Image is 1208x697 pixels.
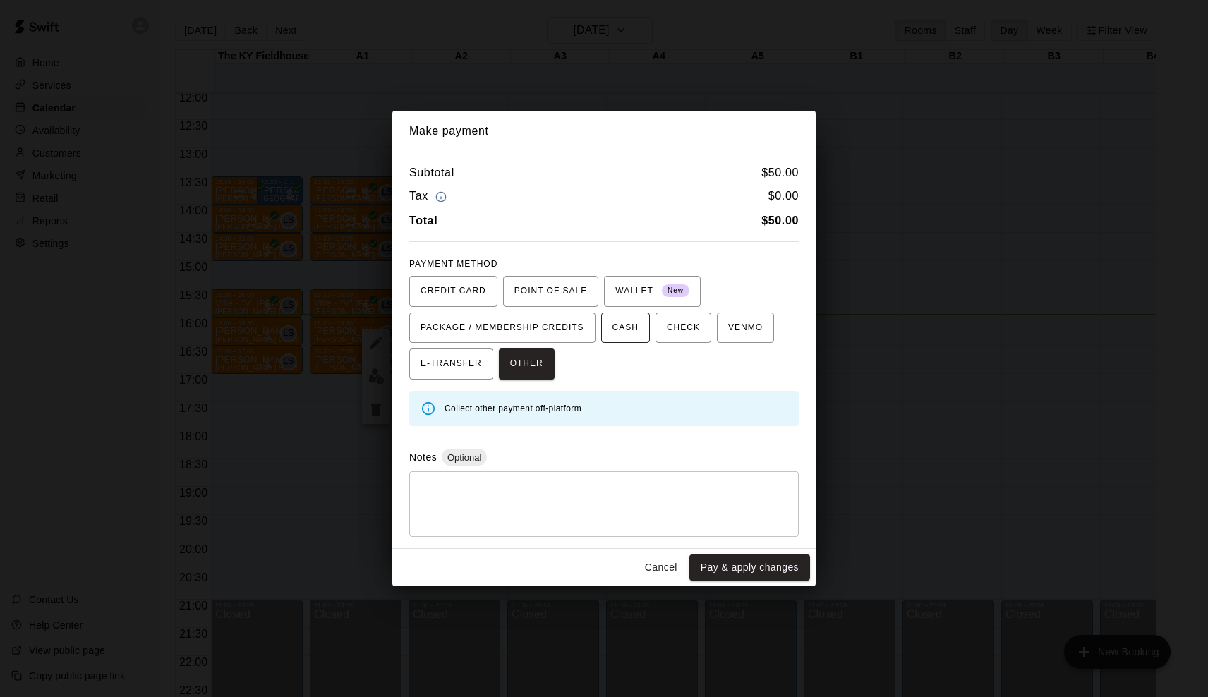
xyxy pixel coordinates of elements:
button: CREDIT CARD [409,276,497,307]
span: CHECK [667,317,700,339]
span: E-TRANSFER [421,353,482,375]
h6: Tax [409,187,450,206]
button: CASH [601,313,650,344]
button: Cancel [639,554,684,581]
button: PACKAGE / MEMBERSHIP CREDITS [409,313,596,344]
span: New [662,281,689,301]
h6: $ 0.00 [768,187,799,206]
span: PACKAGE / MEMBERSHIP CREDITS [421,317,584,339]
span: WALLET [615,280,689,303]
span: POINT OF SALE [514,280,587,303]
span: CREDIT CARD [421,280,486,303]
button: POINT OF SALE [503,276,598,307]
h6: $ 50.00 [761,164,799,182]
span: OTHER [510,353,543,375]
button: E-TRANSFER [409,348,493,380]
span: Collect other payment off-platform [445,404,581,413]
b: $ 50.00 [761,214,799,226]
button: WALLET New [604,276,701,307]
span: PAYMENT METHOD [409,259,497,269]
button: Pay & apply changes [689,554,810,581]
button: CHECK [656,313,711,344]
h6: Subtotal [409,164,454,182]
label: Notes [409,451,437,463]
button: VENMO [717,313,774,344]
button: OTHER [499,348,555,380]
span: CASH [612,317,639,339]
b: Total [409,214,437,226]
span: VENMO [728,317,763,339]
h2: Make payment [392,111,816,152]
span: Optional [442,452,487,463]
